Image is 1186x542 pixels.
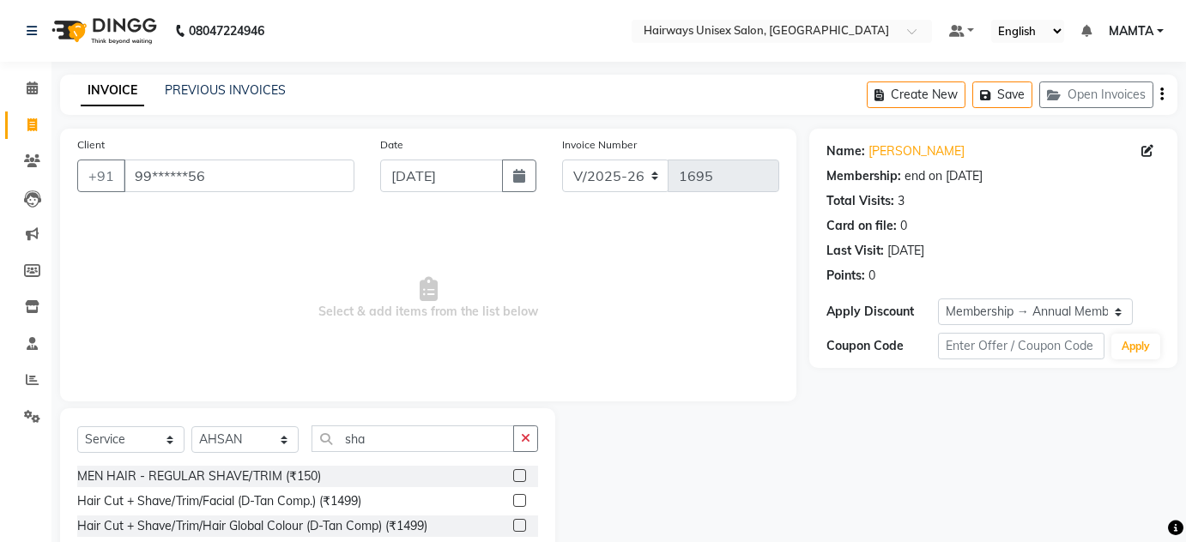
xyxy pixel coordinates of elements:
input: Search or Scan [312,425,514,452]
div: Coupon Code [826,337,938,355]
div: Points: [826,267,865,285]
div: MEN HAIR - REGULAR SHAVE/TRIM (₹150) [77,467,321,485]
span: MAMTA [1109,22,1153,40]
span: Select & add items from the list below [77,213,779,384]
input: Enter Offer / Coupon Code [938,333,1105,359]
input: Search by Name/Mobile/Email/Code [124,160,354,192]
div: Name: [826,142,865,160]
button: Apply [1111,334,1160,359]
button: Create New [867,81,965,108]
div: Membership: [826,167,901,185]
a: [PERSON_NAME] [868,142,965,160]
button: Save [972,81,1032,108]
div: Apply Discount [826,303,938,321]
div: 0 [868,267,875,285]
button: +91 [77,160,125,192]
a: PREVIOUS INVOICES [165,82,286,98]
label: Invoice Number [562,137,637,153]
div: 0 [900,217,907,235]
a: INVOICE [81,75,144,106]
div: Total Visits: [826,192,894,210]
div: [DATE] [887,242,924,260]
div: 3 [898,192,905,210]
b: 08047224946 [189,7,264,55]
label: Client [77,137,105,153]
img: logo [44,7,161,55]
div: Hair Cut + Shave/Trim/Hair Global Colour (D-Tan Comp) (₹1499) [77,517,427,535]
div: end on [DATE] [905,167,983,185]
div: Last Visit: [826,242,884,260]
button: Open Invoices [1039,81,1153,108]
div: Card on file: [826,217,897,235]
label: Date [380,137,403,153]
div: Hair Cut + Shave/Trim/Facial (D-Tan Comp.) (₹1499) [77,492,361,510]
